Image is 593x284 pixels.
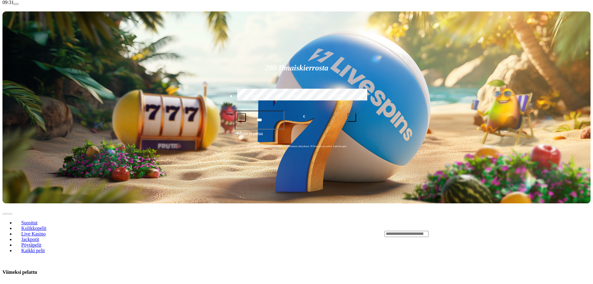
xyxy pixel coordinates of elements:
[237,131,263,142] span: Talleta ja pelaa
[15,246,51,255] a: Kaikki pelit
[277,88,316,106] label: €150
[237,113,246,122] button: minus icon
[240,130,242,134] span: €
[319,88,357,106] label: €250
[2,269,37,275] h3: Viimeksi pelattu
[236,88,274,106] label: €50
[15,218,44,227] a: Suositut
[19,226,49,231] span: Kolikkopelit
[14,3,19,5] button: menu
[19,248,47,253] span: Kaikki pelit
[15,229,52,238] a: Live Kasino
[2,210,372,258] nav: Lobby
[19,220,40,225] span: Suositut
[15,240,48,249] a: Pöytäpelit
[2,203,591,264] header: Lobby
[7,213,12,215] button: next slide
[235,130,359,142] button: Talleta ja pelaa
[19,237,42,242] span: Jackpotit
[2,213,7,215] button: prev slide
[15,235,46,244] a: Jackpotit
[19,242,44,248] span: Pöytäpelit
[19,231,48,236] span: Live Kasino
[347,113,356,122] button: plus icon
[385,231,429,237] input: Search
[15,223,53,233] a: Kolikkopelit
[303,114,305,120] span: €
